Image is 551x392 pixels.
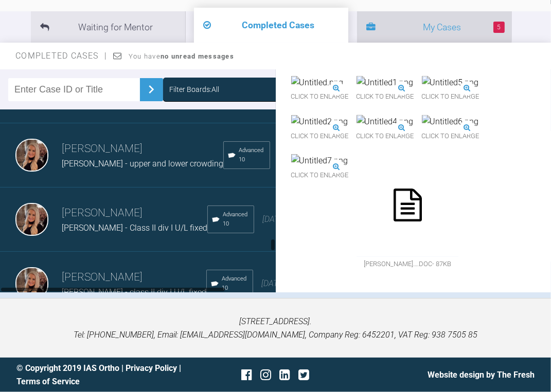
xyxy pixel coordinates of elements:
[15,139,48,172] img: Emma Wall
[16,315,535,341] p: [STREET_ADDRESS]. Tel: [PHONE_NUMBER], Email: [EMAIL_ADDRESS][DOMAIN_NAME], Company Reg: 6452201,...
[239,146,265,164] span: Advanced 10
[62,223,207,233] span: [PERSON_NAME] - Class II div I U/L fixed
[291,128,349,144] span: Click to enlarge
[291,89,349,105] span: Click to enlarge
[357,128,414,144] span: Click to enlarge
[291,115,348,128] img: Untitled2.png
[357,11,511,43] li: My Cases
[31,11,185,43] li: Waiting for Mentor
[15,267,48,300] img: Emma Wall
[357,115,414,128] img: Untitled4.png
[129,52,234,60] span: You have
[428,370,535,380] a: Website design by The Fresh
[222,274,248,293] span: Advanced 10
[422,89,479,105] span: Click to enlarge
[161,52,234,60] strong: no unread messages
[291,76,344,89] img: Untitled.png
[422,76,479,89] img: Untitled5.png
[194,8,348,43] li: Completed Cases
[62,140,223,158] h3: [PERSON_NAME]
[262,214,286,224] span: [DATE]
[143,81,159,98] img: chevronRight.28bd32b0.svg
[16,377,80,386] a: Terms of Service
[291,167,349,183] span: Click to enlarge
[15,51,107,61] span: Completed Cases
[62,159,223,169] span: [PERSON_NAME] - upper and lower crowding
[8,78,140,101] input: Enter Case ID or Title
[357,89,414,105] span: Click to enlarge
[357,257,459,273] span: [PERSON_NAME]….doc - 87KB
[261,278,285,288] span: [DATE]
[62,269,206,286] h3: [PERSON_NAME]
[62,204,207,222] h3: [PERSON_NAME]
[223,210,250,229] span: Advanced 10
[15,203,48,236] img: Emma Wall
[422,115,479,128] img: Untitled6.png
[126,363,177,373] a: Privacy Policy
[357,76,414,89] img: Untitled1.png
[16,362,189,388] div: © Copyright 2019 IAS Ortho | |
[493,22,505,33] span: 5
[422,128,479,144] span: Click to enlarge
[169,84,219,95] div: Filter Boards: All
[291,154,348,167] img: Untitled7.png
